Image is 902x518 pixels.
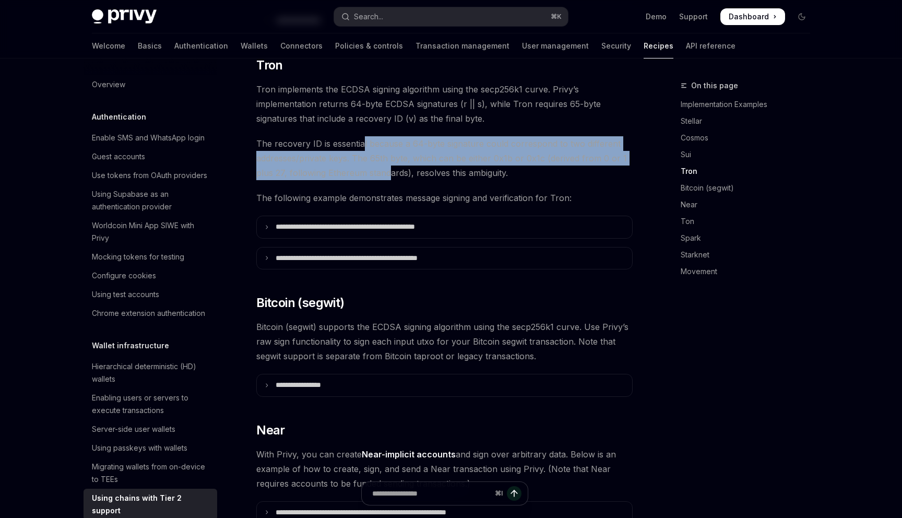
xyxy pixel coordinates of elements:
[92,307,205,320] div: Chrome extension authentication
[681,129,818,146] a: Cosmos
[646,11,667,22] a: Demo
[372,482,491,505] input: Ask a question...
[720,8,785,25] a: Dashboard
[92,269,156,282] div: Configure cookies
[92,9,157,24] img: dark logo
[551,13,562,21] span: ⌘ K
[522,33,589,58] a: User management
[681,263,818,280] a: Movement
[256,136,633,180] span: The recovery ID is essential because a 64-byte signature could correspond to two different addres...
[84,75,217,94] a: Overview
[256,82,633,126] span: Tron implements the ECDSA signing algorithm using the secp256k1 curve. Privy’s implementation ret...
[256,57,283,74] span: Tron
[92,339,169,352] h5: Wallet infrastructure
[92,219,211,244] div: Worldcoin Mini App SIWE with Privy
[84,248,217,266] a: Mocking tokens for testing
[681,163,818,180] a: Tron
[84,457,217,489] a: Migrating wallets from on-device to TEEs
[280,33,323,58] a: Connectors
[681,113,818,129] a: Stellar
[84,266,217,285] a: Configure cookies
[92,132,205,144] div: Enable SMS and WhatsApp login
[84,285,217,304] a: Using test accounts
[793,8,810,25] button: Toggle dark mode
[92,423,175,435] div: Server-side user wallets
[92,188,211,213] div: Using Supabase as an authentication provider
[84,166,217,185] a: Use tokens from OAuth providers
[174,33,228,58] a: Authentication
[92,111,146,123] h5: Authentication
[256,191,633,205] span: The following example demonstrates message signing and verification for Tron:
[679,11,708,22] a: Support
[681,180,818,196] a: Bitcoin (segwit)
[84,357,217,388] a: Hierarchical deterministic (HD) wallets
[92,392,211,417] div: Enabling users or servers to execute transactions
[92,461,211,486] div: Migrating wallets from on-device to TEEs
[256,422,285,439] span: Near
[362,449,456,460] a: Near-implicit accounts
[729,11,769,22] span: Dashboard
[138,33,162,58] a: Basics
[681,246,818,263] a: Starknet
[92,288,159,301] div: Using test accounts
[84,388,217,420] a: Enabling users or servers to execute transactions
[691,79,738,92] span: On this page
[644,33,673,58] a: Recipes
[92,169,207,182] div: Use tokens from OAuth providers
[601,33,631,58] a: Security
[84,420,217,439] a: Server-side user wallets
[681,196,818,213] a: Near
[92,251,184,263] div: Mocking tokens for testing
[681,213,818,230] a: Ton
[84,185,217,216] a: Using Supabase as an authentication provider
[92,78,125,91] div: Overview
[681,230,818,246] a: Spark
[84,439,217,457] a: Using passkeys with wallets
[84,147,217,166] a: Guest accounts
[686,33,735,58] a: API reference
[681,96,818,113] a: Implementation Examples
[256,447,633,491] span: With Privy, you can create and sign over arbitrary data. Below is an example of how to create, si...
[507,486,521,501] button: Send message
[92,360,211,385] div: Hierarchical deterministic (HD) wallets
[92,492,211,517] div: Using chains with Tier 2 support
[354,10,383,23] div: Search...
[256,320,633,363] span: Bitcoin (segwit) supports the ECDSA signing algorithm using the secp256k1 curve. Use Privy’s raw ...
[335,33,403,58] a: Policies & controls
[92,442,187,454] div: Using passkeys with wallets
[92,150,145,163] div: Guest accounts
[84,128,217,147] a: Enable SMS and WhatsApp login
[256,295,344,311] span: Bitcoin (segwit)
[416,33,509,58] a: Transaction management
[681,146,818,163] a: Sui
[241,33,268,58] a: Wallets
[92,33,125,58] a: Welcome
[334,7,568,26] button: Open search
[84,304,217,323] a: Chrome extension authentication
[84,216,217,248] a: Worldcoin Mini App SIWE with Privy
